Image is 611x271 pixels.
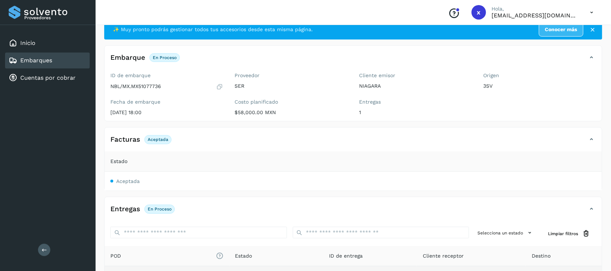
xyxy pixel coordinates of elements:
[423,252,464,260] span: Cliente receptor
[105,203,602,221] div: EntregasEn proceso
[110,99,223,105] label: Fecha de embarque
[484,83,597,89] p: 3SV
[484,72,597,79] label: Origen
[110,54,145,62] h4: Embarque
[359,109,472,116] p: 1
[5,53,90,68] div: Embarques
[20,57,52,64] a: Embarques
[235,109,348,116] p: $58,000.00 MXN
[148,207,172,212] p: En proceso
[492,6,579,12] p: Hola,
[110,135,140,144] h4: Facturas
[359,99,472,105] label: Entregas
[110,158,127,165] span: Estado
[359,72,472,79] label: Cliente emisor
[235,83,348,89] p: SER
[110,72,223,79] label: ID de embarque
[235,252,252,260] span: Estado
[543,227,596,240] button: Limpiar filtros
[475,227,537,239] button: Selecciona un estado
[548,230,578,237] span: Limpiar filtros
[105,51,602,70] div: EmbarqueEn proceso
[235,99,348,105] label: Costo planificado
[492,12,579,19] p: xmgm@transportesser.com.mx
[20,74,76,81] a: Cuentas por cobrar
[532,252,551,260] span: Destino
[116,178,140,184] span: Aceptada
[329,252,363,260] span: ID de entrega
[24,15,87,20] p: Proveedores
[110,109,223,116] p: [DATE] 18:00
[235,72,348,79] label: Proveedor
[20,39,35,46] a: Inicio
[148,137,168,142] p: Aceptada
[113,26,313,33] span: ✨ Muy pronto podrás gestionar todos tus accesorios desde esta misma página.
[153,55,177,60] p: En proceso
[110,252,224,260] span: POD
[5,35,90,51] div: Inicio
[110,83,161,89] p: NBL/MX.MX51077736
[110,205,140,213] h4: Entregas
[105,133,602,151] div: FacturasAceptada
[359,83,472,89] p: NIAGARA
[539,22,583,37] a: Conocer más
[5,70,90,86] div: Cuentas por cobrar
